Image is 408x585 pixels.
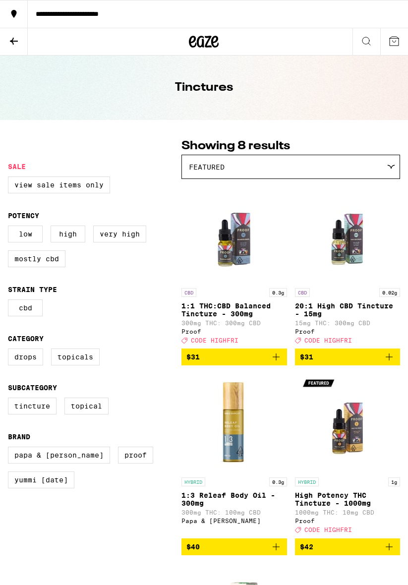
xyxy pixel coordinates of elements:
[181,302,287,318] p: 1:1 THC:CBD Balanced Tincture - 300mg
[181,538,287,555] button: Add to bag
[8,433,30,441] legend: Brand
[8,335,44,343] legend: Category
[269,477,287,486] p: 0.3g
[295,491,401,507] p: High Potency THC Tincture - 1000mg
[181,518,287,524] div: Papa & [PERSON_NAME]
[8,212,39,220] legend: Potency
[8,176,110,193] label: View Sale Items Only
[191,337,238,344] span: CODE HIGHFRI
[388,477,400,486] p: 1g
[8,299,43,316] label: CBD
[295,477,319,486] p: HYBRID
[298,373,397,472] img: Proof - High Potency THC Tincture - 1000mg
[181,288,196,297] p: CBD
[189,163,225,171] span: Featured
[181,320,287,326] p: 300mg THC: 300mg CBD
[295,184,401,349] a: Open page for 20:1 High CBD Tincture - 15mg from Proof
[186,353,200,361] span: $31
[295,349,401,365] button: Add to bag
[51,226,85,242] label: High
[8,471,74,488] label: Yummi [DATE]
[304,527,352,533] span: CODE HIGHFRI
[295,518,401,524] div: Proof
[181,138,400,155] p: Showing 8 results
[181,184,287,349] a: Open page for 1:1 THC:CBD Balanced Tincture - 300mg from Proof
[181,349,287,365] button: Add to bag
[8,447,110,464] label: Papa & [PERSON_NAME]
[51,349,100,365] label: Topicals
[93,226,146,242] label: Very High
[181,509,287,516] p: 300mg THC: 100mg CBD
[295,538,401,555] button: Add to bag
[300,353,313,361] span: $31
[8,398,57,414] label: Tincture
[8,226,43,242] label: Low
[181,491,287,507] p: 1:3 Releaf Body Oil - 300mg
[295,288,310,297] p: CBD
[8,349,43,365] label: Drops
[304,337,352,344] span: CODE HIGHFRI
[269,288,287,297] p: 0.3g
[295,320,401,326] p: 15mg THC: 300mg CBD
[181,328,287,335] div: Proof
[181,373,287,538] a: Open page for 1:3 Releaf Body Oil - 300mg from Papa & Barkley
[175,79,233,96] h1: Tinctures
[295,509,401,516] p: 1000mg THC: 10mg CBD
[181,477,205,486] p: HYBRID
[298,184,397,283] img: Proof - 20:1 High CBD Tincture - 15mg
[379,288,400,297] p: 0.02g
[8,286,57,293] legend: Strain Type
[8,250,65,267] label: Mostly CBD
[184,184,284,283] img: Proof - 1:1 THC:CBD Balanced Tincture - 300mg
[186,543,200,551] span: $40
[300,543,313,551] span: $42
[295,373,401,538] a: Open page for High Potency THC Tincture - 1000mg from Proof
[8,163,26,171] legend: Sale
[295,328,401,335] div: Proof
[295,302,401,318] p: 20:1 High CBD Tincture - 15mg
[118,447,153,464] label: Proof
[184,373,284,472] img: Papa & Barkley - 1:3 Releaf Body Oil - 300mg
[64,398,109,414] label: Topical
[8,384,57,392] legend: Subcategory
